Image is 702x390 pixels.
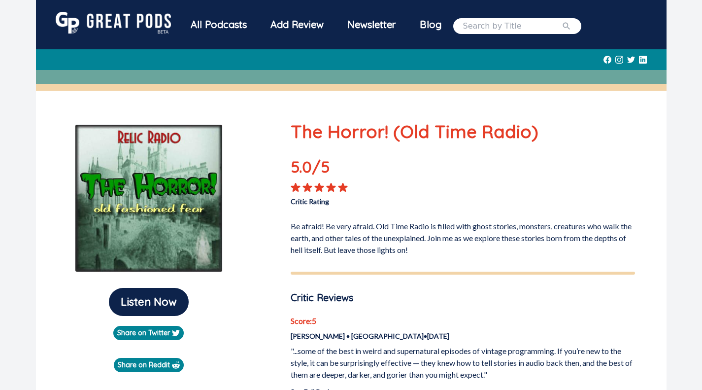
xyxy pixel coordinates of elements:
a: Share on Reddit [114,358,184,372]
a: All Podcasts [179,12,259,40]
p: [PERSON_NAME] • [GEOGRAPHIC_DATA] • [DATE] [291,331,635,341]
p: Be afraid! Be very afraid. Old Time Radio is filled with ghost stories, monsters, creatures who w... [291,216,635,256]
p: The Horror! (Old Time Radio) [291,118,635,145]
img: The Horror! (Old Time Radio) [75,124,223,272]
p: "...some of the best in weird and supernatural episodes of vintage programming. If you’re new to ... [291,345,635,381]
a: Share on Twitter [113,326,184,340]
input: Search by Title [463,20,562,32]
a: Add Review [259,12,335,37]
p: Score: 5 [291,315,635,327]
a: Newsletter [335,12,408,40]
button: Listen Now [109,288,189,316]
div: All Podcasts [179,12,259,37]
img: GreatPods [56,12,171,34]
p: Critic Reviews [291,290,635,305]
p: 5.0 /5 [291,155,360,182]
div: Newsletter [335,12,408,37]
p: Critic Rating [291,192,463,207]
a: Blog [408,12,453,37]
